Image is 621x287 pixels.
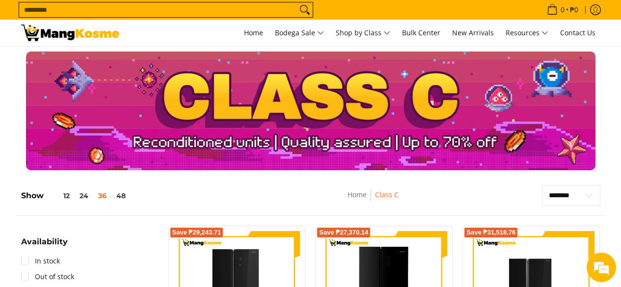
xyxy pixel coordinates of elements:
a: Resources [501,20,553,46]
span: 0 [559,6,566,13]
a: Bodega Sale [270,20,329,46]
span: New Arrivals [452,28,494,37]
span: Home [244,28,263,37]
a: Home [348,190,367,199]
button: 24 [75,192,93,200]
summary: Open [21,238,68,253]
a: Shop by Class [331,20,395,46]
span: Save ₱29,243.71 [172,230,221,235]
a: New Arrivals [447,20,499,46]
nav: Breadcrumbs [287,189,459,211]
span: Resources [506,27,548,39]
span: Bulk Center [402,28,440,37]
span: Shop by Class [336,27,390,39]
button: 36 [93,192,111,200]
a: Contact Us [555,20,600,46]
a: Out of stock [21,269,74,285]
span: Contact Us [560,28,595,37]
img: Class C Home &amp; Business Appliances: Up to 70% Off l Mang Kosme | Page 2 [21,25,119,41]
button: 48 [111,192,131,200]
span: Availability [21,238,68,246]
a: Bulk Center [397,20,445,46]
span: • [544,4,581,15]
a: Class C [375,190,399,199]
button: Search [297,2,313,17]
span: Save ₱27,370.14 [319,230,368,235]
button: 12 [44,192,75,200]
h5: Show [21,191,131,201]
span: ₱0 [568,6,580,13]
nav: Main Menu [129,20,600,46]
span: Save ₱31,518.76 [466,230,515,235]
a: Home [239,20,268,46]
a: In stock [21,253,60,269]
span: Bodega Sale [275,27,324,39]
